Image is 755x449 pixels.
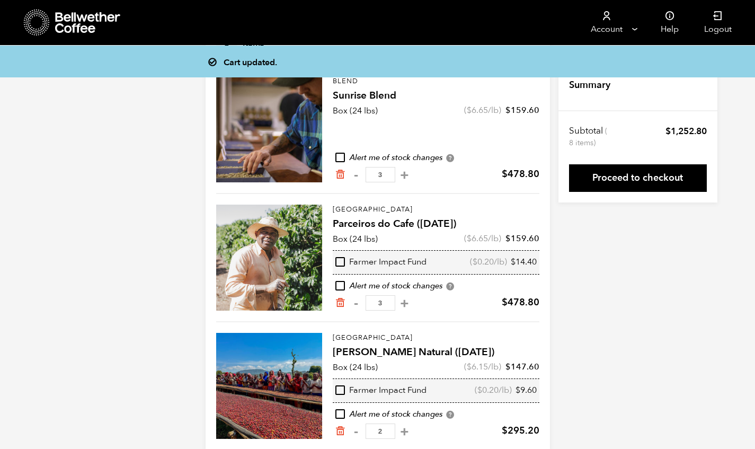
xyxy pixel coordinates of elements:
div: Alert me of stock changes [333,280,539,292]
span: ( /lb) [475,385,512,397]
bdi: 0.20 [477,384,499,396]
span: ( /lb) [470,257,507,268]
bdi: 147.60 [505,361,539,373]
span: $ [505,233,511,244]
span: $ [511,256,516,268]
th: Subtotal [569,125,609,148]
div: Alert me of stock changes [333,152,539,164]
span: $ [665,125,671,137]
h4: Sunrise Blend [333,89,539,103]
bdi: 14.40 [511,256,537,268]
div: Alert me of stock changes [333,409,539,420]
p: Blend [333,76,539,87]
bdi: 0.20 [473,256,494,268]
button: + [398,298,411,309]
bdi: 295.20 [502,424,539,437]
bdi: 6.65 [467,233,488,244]
p: [GEOGRAPHIC_DATA] [333,333,539,344]
span: $ [467,233,472,244]
span: $ [467,104,472,116]
span: $ [502,424,508,437]
p: [GEOGRAPHIC_DATA] [333,205,539,215]
bdi: 478.80 [502,168,539,181]
div: Farmer Impact Fund [335,257,427,268]
button: + [398,426,411,437]
button: - [350,426,363,437]
button: - [350,170,363,180]
span: $ [477,384,482,396]
span: ( /lb) [464,233,501,244]
span: $ [502,296,508,309]
bdi: 1,252.80 [665,125,707,137]
bdi: 159.60 [505,233,539,244]
button: - [350,298,363,309]
span: $ [467,361,472,373]
input: Qty [366,167,395,182]
bdi: 159.60 [505,104,539,116]
bdi: 6.15 [467,361,488,373]
bdi: 6.65 [467,104,488,116]
button: + [398,170,411,180]
input: Qty [366,295,395,311]
input: Qty [366,424,395,439]
bdi: 9.60 [516,384,537,396]
h4: Summary [569,78,610,92]
a: Proceed to checkout [569,164,707,192]
span: $ [502,168,508,181]
p: Box (24 lbs) [333,361,378,374]
a: Remove from cart [335,297,345,309]
span: $ [516,384,520,396]
a: Remove from cart [335,169,345,180]
bdi: 478.80 [502,296,539,309]
a: Remove from cart [335,426,345,437]
div: Farmer Impact Fund [335,385,427,397]
span: $ [505,104,511,116]
p: Box (24 lbs) [333,233,378,245]
h4: [PERSON_NAME] Natural ([DATE]) [333,345,539,360]
div: Cart updated. [213,54,557,69]
p: Box (24 lbs) [333,104,378,117]
span: $ [505,361,511,373]
h4: Parceiros do Cafe ([DATE]) [333,217,539,232]
span: ( /lb) [464,104,501,116]
span: ( /lb) [464,361,501,373]
span: $ [473,256,477,268]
